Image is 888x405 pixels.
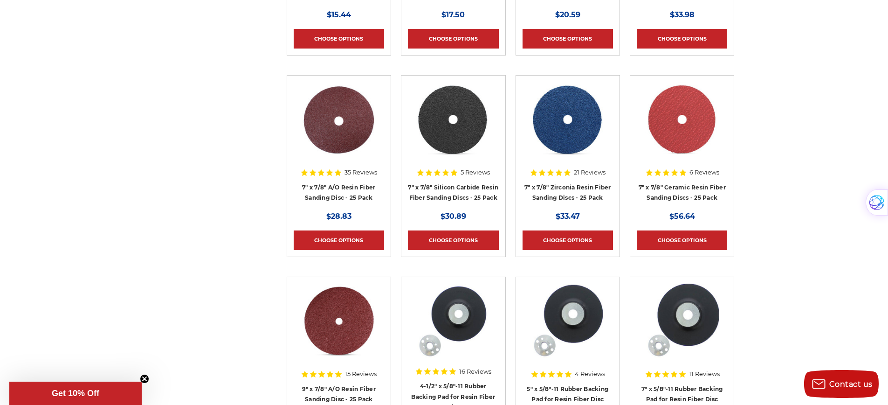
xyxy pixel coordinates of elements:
[408,184,498,202] a: 7" x 7/8" Silicon Carbide Resin Fiber Sanding Discs - 25 Pack
[829,380,873,389] span: Contact us
[294,230,384,250] a: Choose Options
[575,371,605,377] span: 4 Reviews
[556,212,580,221] span: $33.47
[530,284,605,358] img: 5 Inch Backing Pad for resin fiber disc with 5/8"-11 locking nut rubber
[345,371,377,377] span: 15 Reviews
[641,385,723,403] a: 7" x 5/8"-11 Rubber Backing Pad for Resin Fiber Disc
[523,230,613,250] a: Choose Options
[524,184,611,202] a: 7" x 7/8" Zirconia Resin Fiber Sanding Discs - 25 Pack
[689,371,720,377] span: 11 Reviews
[670,10,695,19] span: $33.98
[689,169,719,175] span: 6 Reviews
[344,169,377,175] span: 35 Reviews
[523,29,613,49] a: Choose Options
[574,169,606,175] span: 21 Reviews
[523,82,613,173] a: 7 inch zirconia resin fiber disc
[408,284,498,374] a: 4-1/2" Resin Fiber Disc Backing Pad Flexible Rubber
[530,82,605,157] img: 7 inch zirconia resin fiber disc
[326,212,351,221] span: $28.83
[555,10,580,19] span: $20.59
[637,82,727,173] a: 7 inch ceramic resin fiber disc
[9,382,142,405] div: Get 10% OffClose teaser
[637,284,727,374] a: 7" Resin Fiber Rubber Backing Pad 5/8-11 nut
[637,230,727,250] a: Choose Options
[302,184,375,202] a: 7" x 7/8" A/O Resin Fiber Sanding Disc - 25 Pack
[804,370,879,398] button: Contact us
[327,10,351,19] span: $15.44
[645,284,719,358] img: 7" Resin Fiber Rubber Backing Pad 5/8-11 nut
[637,29,727,49] a: Choose Options
[408,82,498,173] a: 7 Inch Silicon Carbide Resin Fiber Disc
[669,212,695,221] span: $56.64
[302,385,376,403] a: 9" x 7/8" A/O Resin Fiber Sanding Disc - 25 Pack
[408,29,498,49] a: Choose Options
[302,82,376,157] img: 7 inch aluminum oxide resin fiber disc
[302,284,376,358] img: 9" x 7/8" Aluminum Oxide Resin Fiber Disc
[140,374,149,384] button: Close teaser
[416,82,490,157] img: 7 Inch Silicon Carbide Resin Fiber Disc
[294,284,384,374] a: 9" x 7/8" Aluminum Oxide Resin Fiber Disc
[523,284,613,374] a: 5 Inch Backing Pad for resin fiber disc with 5/8"-11 locking nut rubber
[459,369,491,375] span: 16 Reviews
[408,230,498,250] a: Choose Options
[639,184,726,202] a: 7" x 7/8" Ceramic Resin Fiber Sanding Discs - 25 Pack
[645,82,719,157] img: 7 inch ceramic resin fiber disc
[294,29,384,49] a: Choose Options
[52,389,99,398] span: Get 10% Off
[527,385,608,403] a: 5" x 5/8"-11 Rubber Backing Pad for Resin Fiber Disc
[441,10,465,19] span: $17.50
[294,82,384,173] a: 7 inch aluminum oxide resin fiber disc
[441,212,466,221] span: $30.89
[461,169,490,175] span: 5 Reviews
[416,284,490,358] img: 4-1/2" Resin Fiber Disc Backing Pad Flexible Rubber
